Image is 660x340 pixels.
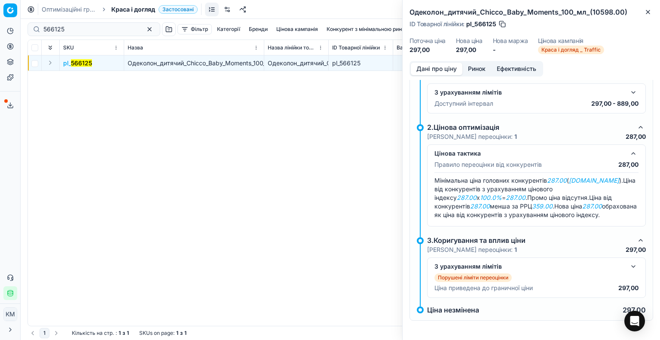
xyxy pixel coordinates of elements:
[397,44,419,51] span: Вартість
[456,38,483,44] dt: Нова ціна
[63,59,92,67] button: pl_566125
[323,24,437,34] button: Конкурент з мінімальною ринковою ціною
[119,330,121,337] strong: 1
[111,5,155,14] span: Краса і догляд
[514,246,517,253] strong: 1
[493,38,528,44] dt: Нова маржа
[71,59,92,67] mark: 566125
[434,99,493,108] p: Доступний інтервал
[434,88,625,97] div: З урахуванням лімітів
[111,5,198,14] span: Краса і доглядЗастосовані
[409,21,464,27] span: ID Товарної лінійки :
[462,63,491,75] button: Ринок
[214,24,244,34] button: Категорії
[268,44,316,51] span: Назва лінійки товарів
[427,245,517,254] p: [PERSON_NAME] переоцінки:
[582,202,602,210] em: 287.00
[538,46,604,54] span: Краса і догляд _ Traffic
[27,328,61,338] nav: pagination
[184,330,186,337] strong: 1
[493,46,528,54] dd: -
[623,306,646,313] p: 297,00
[434,149,625,158] div: Цінова тактика
[409,38,446,44] dt: Поточна ціна
[127,330,129,337] strong: 1
[27,328,38,338] button: Go to previous page
[139,330,174,337] span: SKUs on page :
[63,44,74,51] span: SKU
[457,194,477,201] em: 287.00
[456,46,483,54] dd: 297,00
[618,284,639,292] p: 297,00
[128,59,308,67] span: Одеколон_дитячий_Chicco_Baby_Moments_100_мл_(10598.00)
[72,330,129,337] div: :
[177,24,212,34] button: Фільтр
[538,38,604,44] dt: Цінова кампанія
[122,330,125,337] strong: з
[332,59,389,67] div: pl_566125
[45,58,55,68] button: Expand
[63,59,92,67] span: pl_
[626,132,646,141] p: 287,00
[547,177,567,184] em: 287.00
[438,274,508,281] p: Порушені ліміти переоцінки
[434,262,625,271] div: З урахуванням лімітів
[434,177,623,184] span: Мінімальна ціна головних конкурентів ( ).
[51,328,61,338] button: Go to next page
[245,24,271,34] button: Бренди
[45,43,55,53] button: Expand all
[40,328,49,338] button: 1
[569,177,619,184] em: [DOMAIN_NAME]
[527,194,589,201] span: Промо ціна відсутня.
[43,25,137,34] input: Пошук по SKU або назві
[626,245,646,254] p: 297,00
[624,311,645,331] div: Open Intercom Messenger
[427,122,632,132] div: 2.Цінова оптимізація
[506,194,526,201] em: 287.00
[480,194,502,201] em: 100.0%
[411,63,462,75] button: Дані про ціну
[4,308,17,321] span: КM
[491,63,542,75] button: Ефективність
[176,330,178,337] strong: 1
[470,202,490,210] em: 287.00
[409,46,446,54] dd: 297,00
[514,133,517,140] strong: 1
[332,44,380,51] span: ID Товарної лінійки
[466,20,496,28] span: pl_566125
[427,306,479,313] p: Ціна незмінена
[72,330,114,337] span: Кількість на стр.
[618,160,639,169] p: 287,00
[42,5,198,14] nav: breadcrumb
[3,307,17,321] button: КM
[128,44,143,51] span: Назва
[427,132,517,141] p: [PERSON_NAME] переоцінки:
[434,160,542,169] p: Правило переоцінки від конкурентів
[180,330,183,337] strong: з
[434,284,533,292] p: Ціна приведена до граничної ціни
[159,5,198,14] span: Застосовані
[397,59,454,67] div: 276,12
[409,7,653,17] h2: Одеколон_дитячий_Chicco_Baby_Moments_100_мл_(10598.00)
[268,59,325,67] div: Одеколон_дитячий_Chicco_Baby_Moments_100_мл_(10598.00)
[273,24,321,34] button: Цінова кампанія
[42,5,97,14] a: Оптимізаційні групи
[591,99,639,108] p: 297,00 - 889,00
[427,235,632,245] div: 3.Коригування та вплив ціни
[434,177,636,201] span: Ціна від конкурентів з урахуванням цінового індексу x = .
[532,202,553,210] em: 359.00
